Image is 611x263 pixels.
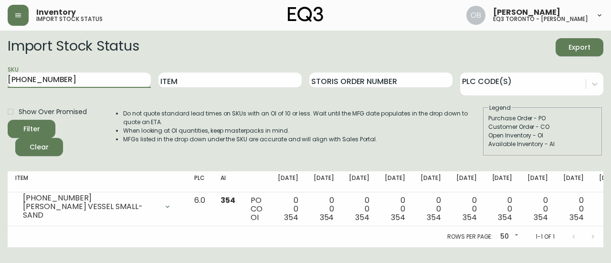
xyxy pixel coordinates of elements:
[493,16,588,22] h5: eq3 toronto - [PERSON_NAME]
[569,212,584,223] span: 354
[270,171,306,192] th: [DATE]
[278,196,298,222] div: 0 0
[251,212,259,223] span: OI
[284,212,298,223] span: 354
[563,196,584,222] div: 0 0
[355,212,369,223] span: 354
[349,196,369,222] div: 0 0
[306,171,342,192] th: [DATE]
[520,171,556,192] th: [DATE]
[488,114,597,123] div: Purchase Order - PO
[320,212,334,223] span: 354
[563,42,596,53] span: Export
[288,7,323,22] img: logo
[15,196,179,217] div: [PHONE_NUMBER][PERSON_NAME] VESSEL SMALL-SAND
[19,107,87,117] span: Show Over Promised
[413,171,449,192] th: [DATE]
[556,171,591,192] th: [DATE]
[421,196,441,222] div: 0 0
[493,9,560,16] span: [PERSON_NAME]
[527,196,548,222] div: 0 0
[8,171,187,192] th: Item
[123,126,482,135] li: When looking at OI quantities, keep masterpacks in mind.
[536,232,555,241] p: 1-1 of 1
[23,194,158,202] div: [PHONE_NUMBER]
[427,212,441,223] span: 354
[314,196,334,222] div: 0 0
[23,202,158,220] div: [PERSON_NAME] VESSEL SMALL-SAND
[36,16,103,22] h5: import stock status
[556,38,603,56] button: Export
[492,196,513,222] div: 0 0
[496,229,520,245] div: 50
[391,212,405,223] span: 354
[488,131,597,140] div: Open Inventory - OI
[466,6,485,25] img: 8e0065c524da89c5c924d5ed86cfe468
[123,109,482,126] li: Do not quote standard lead times on SKUs with an OI of 10 or less. Wait until the MFG date popula...
[187,171,213,192] th: PLC
[463,212,477,223] span: 354
[23,141,55,153] span: Clear
[534,212,548,223] span: 354
[8,120,55,138] button: Filter
[123,135,482,144] li: MFGs listed in the drop down under the SKU are accurate and will align with Sales Portal.
[449,171,485,192] th: [DATE]
[251,196,263,222] div: PO CO
[187,192,213,226] td: 6.0
[23,123,40,135] div: Filter
[456,196,477,222] div: 0 0
[15,138,63,156] button: Clear
[385,196,405,222] div: 0 0
[498,212,512,223] span: 354
[221,195,235,206] span: 354
[8,38,139,56] h2: Import Stock Status
[36,9,76,16] span: Inventory
[488,140,597,148] div: Available Inventory - AI
[341,171,377,192] th: [DATE]
[488,104,512,112] legend: Legend
[213,171,243,192] th: AI
[377,171,413,192] th: [DATE]
[485,171,520,192] th: [DATE]
[488,123,597,131] div: Customer Order - CO
[447,232,493,241] p: Rows per page:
